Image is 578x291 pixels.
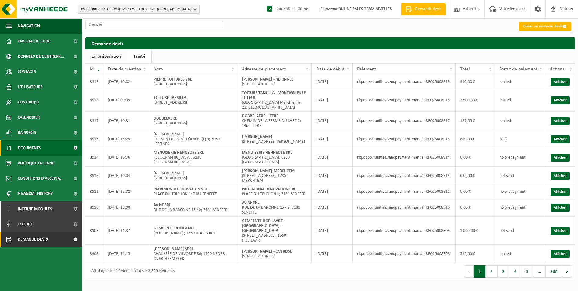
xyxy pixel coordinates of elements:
td: rfq.opportunities.sendpayment.manual.RFQ25008913 [353,167,456,185]
td: [GEOGRAPHIC_DATA]; 6230 [GEOGRAPHIC_DATA] [237,148,312,167]
a: Afficher [551,96,570,104]
span: mailed [499,252,511,256]
strong: ONLINE SALES TEAM NIVELLES [338,7,392,11]
a: Créer un nouveau devis [519,22,571,31]
td: [DATE] 16:31 [103,112,149,130]
strong: MENUISERIE HENNEUSE SRL [154,150,204,155]
span: Statut de paiement [499,67,537,72]
button: 01-000001 - VILLEROY & BOCH WELLNESS NV - [GEOGRAPHIC_DATA] [78,5,200,14]
span: Total [460,67,470,72]
h2: Demande devis [85,37,575,49]
span: mailed [499,119,511,123]
strong: MENUISERIE HENNEUSE SRL [242,150,292,155]
a: Afficher [551,250,570,258]
td: [STREET_ADDRESS] [149,167,237,185]
td: 8913 [85,167,103,185]
button: 1 [474,265,486,278]
td: rfq.opportunities.sendpayment.manual.RFQ25008917 [353,112,456,130]
strong: TOITURE TARSILLA [154,95,186,100]
span: paid [499,137,507,142]
span: Contrat(s) [18,95,39,110]
a: Demande devis [401,3,446,15]
td: PLACE DU TRICHON 1; 7181 SENEFFE [237,185,312,198]
span: no prepayment [499,155,526,160]
td: [DATE] [312,217,353,245]
td: 8917 [85,112,103,130]
strong: [PERSON_NAME] [242,135,272,139]
input: Chercher [85,20,222,29]
td: RUE DE LA BARONNE 15 / 2; 7181 SENEFFE [149,198,237,217]
td: [DATE] 15:02 [103,185,149,198]
td: 515,00 € [456,245,495,263]
td: [DATE] 14:15 [103,245,149,263]
button: Previous [464,265,474,278]
td: [STREET_ADDRESS]; 1560 HOEILAART [237,217,312,245]
span: Paiement [357,67,376,72]
span: Conditions d'accepta... [18,171,64,186]
td: [STREET_ADDRESS] [237,245,312,263]
td: [GEOGRAPHIC_DATA]; 6230 [GEOGRAPHIC_DATA] [149,148,237,167]
td: 635,00 € [456,167,495,185]
strong: [PERSON_NAME] - HERINNES [242,77,294,82]
a: Afficher [551,227,570,235]
strong: AV-NF SRL [154,203,171,207]
span: I [6,201,12,217]
td: CHAUSSÉE DE VILVORDE 80; 1120 NEDER-OVER-HEEMBEEK [149,245,237,263]
span: mailed [499,80,511,84]
td: PLACE DU TRICHON 1; 7181 SENEFFE [149,185,237,198]
td: [DATE] 14:37 [103,217,149,245]
span: not send [499,228,514,233]
span: Calendrier [18,110,40,125]
strong: AV-NF SRL [242,200,259,205]
a: Traité [127,49,151,63]
button: 5 [521,265,533,278]
td: [DATE] 16:06 [103,148,149,167]
span: Id [90,67,94,72]
td: 8914 [85,148,103,167]
td: [DATE] [312,198,353,217]
strong: TOITURE TARSILLA - MONTIGNIES LE TILLEUL [242,91,306,100]
td: rfq.opportunities.sendpayment.manual.RFQ25008911 [353,185,456,198]
span: Boutique en ligne [18,156,54,171]
td: 187,55 € [456,112,495,130]
td: [STREET_ADDRESS] [149,75,237,88]
td: 0,00 € [456,185,495,198]
a: Afficher [551,172,570,180]
strong: DOBBELAERE - ITTRE [242,114,278,118]
span: no prepayment [499,205,526,210]
td: 880,00 € [456,130,495,148]
strong: PIERRE TOITURES SRL [154,77,192,82]
td: rfq.opportunities.sendpayment.manual.RFQ25008909 [353,217,456,245]
td: [DATE] 09:35 [103,88,149,112]
td: 8908 [85,245,103,263]
td: 2 500,00 € [456,88,495,112]
button: 2 [486,265,498,278]
td: 910,00 € [456,75,495,88]
a: Afficher [551,117,570,125]
td: 8919 [85,75,103,88]
td: [DATE] [312,167,353,185]
a: Afficher [551,154,570,162]
a: Afficher [551,135,570,143]
td: [STREET_ADDRESS] [149,112,237,130]
strong: [PERSON_NAME] [154,171,184,176]
td: [DATE] 15:00 [103,198,149,217]
td: [STREET_ADDRESS] [149,88,237,112]
td: rfq.opportunities.sendpayment.manual.RFQ25008918 [353,88,456,112]
td: [DATE] [312,130,353,148]
span: Rapports [18,125,36,140]
strong: DOBBELAERE [154,116,177,121]
span: Navigation [18,18,40,34]
span: Demande devis [413,6,443,12]
td: 0,00 € [456,148,495,167]
td: 8909 [85,217,103,245]
strong: PATRIMONIA RENOVATION SRL [242,187,296,192]
td: [DATE] 16:04 [103,167,149,185]
button: 3 [498,265,509,278]
span: not send [499,174,514,178]
span: Documents [18,140,41,156]
span: mailed [499,98,511,102]
td: [DATE] [312,112,353,130]
td: CHEMIN DU PONT D'ANCRE(L) 9; 7860 LESSINES [149,130,237,148]
strong: PATRIMONIA RENOVATION SRL [154,187,207,192]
